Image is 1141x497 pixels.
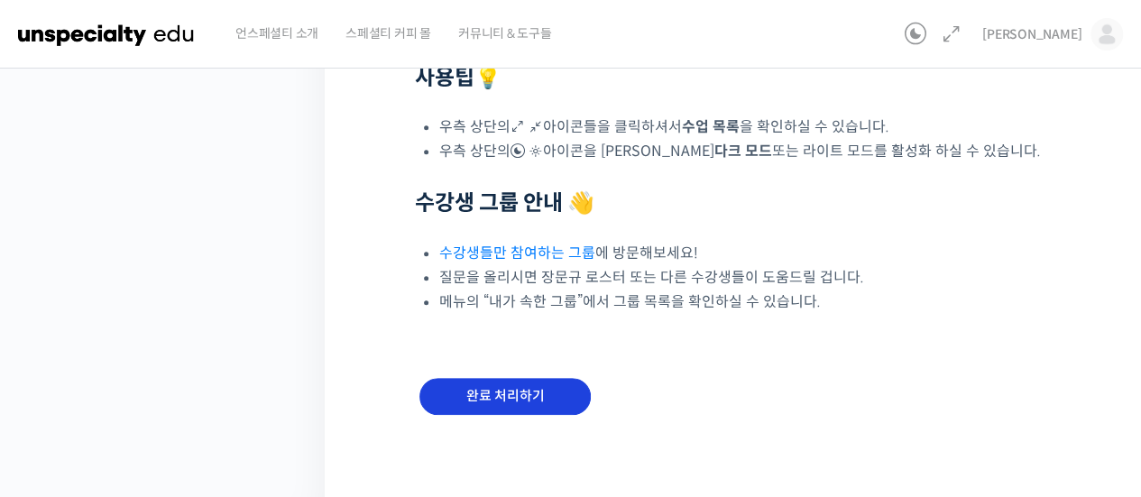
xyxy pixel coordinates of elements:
span: 대화 [165,375,187,390]
span: 설정 [279,374,300,389]
li: 우측 상단의 아이콘을 [PERSON_NAME] 또는 라이트 모드를 활성화 하실 수 있습니다. [439,139,1060,163]
b: 다크 모드 [714,142,772,161]
b: 수업 목록 [682,117,740,136]
a: 수강생들만 참여하는 그룹 [439,244,595,262]
a: 대화 [119,347,233,392]
strong: 사용팁 [415,64,501,91]
a: 홈 [5,347,119,392]
li: 질문을 올리시면 장문규 로스터 또는 다른 수강생들이 도움드릴 겁니다. [439,265,1060,290]
strong: 💡 [474,64,501,91]
a: 설정 [233,347,346,392]
span: [PERSON_NAME] [982,26,1081,42]
li: 메뉴의 “내가 속한 그룹”에서 그룹 목록을 확인하실 수 있습니다. [439,290,1060,314]
li: 에 방문해보세요! [439,241,1060,265]
span: 홈 [57,374,68,389]
input: 완료 처리하기 [419,378,591,415]
li: 우측 상단의 아이콘들을 클릭하셔서 을 확인하실 수 있습니다. [439,115,1060,139]
strong: 수강생 그룹 안내 👋 [415,189,594,216]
